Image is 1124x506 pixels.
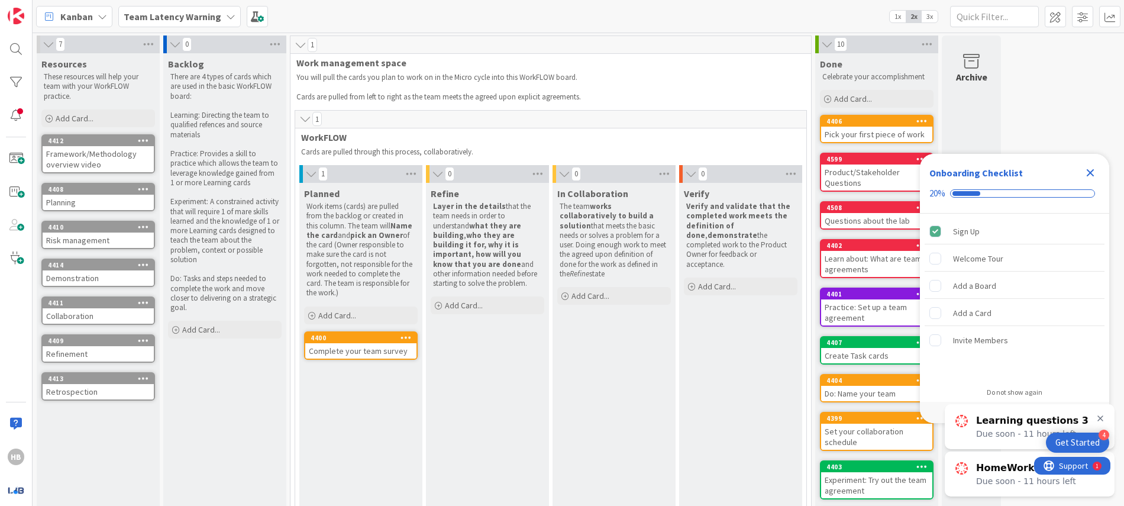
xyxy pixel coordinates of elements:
[168,58,204,70] span: Backlog
[182,324,220,335] span: Add Card...
[820,58,842,70] span: Done
[182,37,192,51] span: 0
[987,388,1042,397] div: Do not show again
[305,333,416,343] div: 4400
[8,482,24,498] img: avatar
[821,289,932,299] div: 4401
[43,195,154,210] div: Planning
[821,127,932,142] div: Pick your first piece of work
[43,184,154,195] div: 4408
[43,270,154,286] div: Demonstration
[821,165,932,191] div: Product/Stakeholder Questions
[826,290,932,298] div: 4401
[821,240,932,251] div: 4402
[301,147,800,157] p: Cards are pulled through this process, collaboratively.
[708,230,757,240] strong: demonstrate
[821,154,932,165] div: 4599
[821,348,932,363] div: Create Task cards
[826,414,932,423] div: 4399
[929,188,945,199] div: 20%
[306,221,414,240] strong: Name the card
[43,373,154,399] div: 4413Retrospection
[43,336,154,362] div: 4409Refinement
[570,269,589,279] em: Refine
[834,37,847,51] span: 10
[821,202,932,228] div: 4508Questions about the lab
[890,11,906,22] span: 1x
[60,9,93,24] span: Kanban
[8,449,24,465] div: HB
[1055,437,1100,449] div: Get Started
[821,472,932,498] div: Experiment: Try out the team agreement
[925,327,1104,353] div: Invite Members is incomplete.
[560,202,668,279] p: The team that meets the basic needs or solves a problem for a user. Doing enough work to meet the...
[431,188,459,199] span: Refine
[684,188,709,199] span: Verify
[826,155,932,163] div: 4599
[43,136,154,172] div: 4412Framework/Methodology overview video
[306,202,415,298] p: Work items (cards) are pulled from the backlog or created in this column. The team will and of th...
[925,246,1104,272] div: Welcome Tour is incomplete.
[48,185,154,194] div: 4408
[170,274,279,312] p: Do: Tasks and steps needed to complete the work and move closer to delivering on a strategic goal.
[926,402,1103,423] a: Powered by UserGuiding
[826,376,932,385] div: 4404
[43,260,154,286] div: 4414Demonstration
[821,289,932,325] div: 4401Practice: Set up a team agreement
[929,188,1100,199] div: Checklist progress: 20%
[925,218,1104,244] div: Sign Up is complete.
[43,233,154,248] div: Risk management
[433,201,506,211] strong: Layer in the details
[433,230,523,269] strong: who they are building it for, why it is important, how will you know that you are done
[318,310,356,321] span: Add Card...
[953,306,991,320] div: Add a Card
[301,131,792,143] span: WorkFLOW
[48,375,154,383] div: 4413
[124,11,221,22] b: Team Latency Warning
[925,273,1104,299] div: Add a Board is incomplete.
[956,70,987,84] div: Archive
[821,386,932,401] div: Do: Name your team
[950,6,1039,27] input: Quick Filter...
[305,333,416,359] div: 4400Complete your team survey
[821,251,932,277] div: Learn about: What are team agreements
[312,112,322,126] span: 1
[305,343,416,359] div: Complete your team survey
[170,72,279,101] p: There are 4 types of cards which are used in the basic WorkFLOW board:
[686,201,792,240] strong: Verify and validate that the completed work meets the definition of done
[953,224,980,239] div: Sign Up
[821,116,932,142] div: 4406Pick your first piece of work
[296,57,796,69] span: Work management space
[43,260,154,270] div: 4414
[43,336,154,346] div: 4409
[308,38,317,52] span: 1
[43,346,154,362] div: Refinement
[56,37,65,51] span: 7
[433,221,523,240] strong: what they are building
[8,8,24,24] img: Visit kanbanzone.com
[698,281,736,292] span: Add Card...
[922,11,938,22] span: 3x
[43,384,154,399] div: Retrospection
[821,116,932,127] div: 4406
[821,299,932,325] div: Practice: Set up a team agreement
[43,222,154,248] div: 4410Risk management
[821,337,932,363] div: 4407Create Task cards
[906,11,922,22] span: 2x
[170,111,279,140] p: Learning: Directing the team to qualified refences and source materials
[821,462,932,498] div: 4403Experiment: Try out the team agreement
[821,413,932,450] div: 4399Set your collaboration schedule
[170,197,279,265] p: Experiment: A constrained activity that will require 1 of mare skills learned and the knowledge o...
[170,149,279,188] p: Practice: Provides a skill to practice which allows the team to leverage knowledge gained from 1 ...
[56,113,93,124] span: Add Card...
[48,337,154,345] div: 4409
[1099,430,1109,440] div: 4
[698,167,708,181] span: 0
[925,300,1104,326] div: Add a Card is incomplete.
[826,463,932,471] div: 4403
[304,188,340,199] span: Planned
[929,166,1023,180] div: Onboarding Checklist
[571,167,581,181] span: 0
[1081,163,1100,182] div: Close Checklist
[953,279,996,293] div: Add a Board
